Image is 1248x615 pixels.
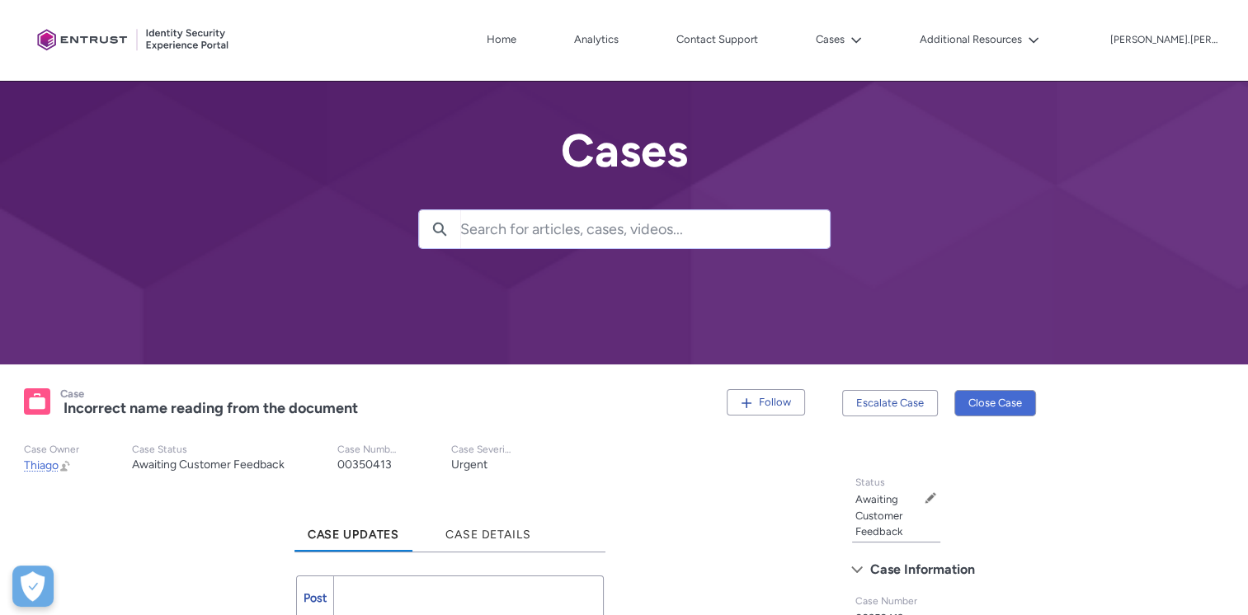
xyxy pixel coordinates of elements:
a: Case Updates [294,506,413,552]
a: Case Details [432,506,544,552]
button: Edit Status [924,491,937,505]
button: Search [419,210,460,248]
button: Open Preferences [12,566,54,607]
lightning-formatted-text: Awaiting Customer Feedback [855,493,902,538]
records-entity-label: Case [60,387,84,400]
button: Close Case [954,390,1036,416]
lightning-formatted-text: 00350413 [337,458,392,472]
button: Additional Resources [916,27,1043,52]
button: Follow [727,389,805,415]
p: Case Severity [451,444,512,456]
button: Cases [812,27,866,52]
div: Cookie Preferences [12,566,54,607]
span: Status [855,477,885,488]
span: Case Information [870,557,975,582]
button: Case Information [843,556,1058,583]
p: Case Owner [24,444,79,456]
p: [PERSON_NAME].[PERSON_NAME] [1110,35,1217,46]
span: Case Details [445,528,531,542]
p: Case Number [337,444,398,456]
span: Thiago [24,458,59,472]
lightning-formatted-text: Awaiting Customer Feedback [132,458,285,472]
span: Case Updates [308,528,400,542]
span: Follow [759,396,791,408]
button: User Profile horvath.adam [1109,31,1218,47]
span: Post [304,591,327,605]
button: Change Owner [59,458,72,472]
span: Case Number [855,595,917,607]
lightning-formatted-text: Urgent [451,458,487,472]
h2: Cases [418,125,831,176]
button: Escalate Case [842,390,938,416]
p: Case Status [132,444,285,456]
a: Analytics, opens in new tab [570,27,623,52]
a: Home [483,27,520,52]
a: Contact Support [672,27,762,52]
input: Search for articles, cases, videos... [460,210,830,248]
lightning-formatted-text: Incorrect name reading from the document [64,399,358,417]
